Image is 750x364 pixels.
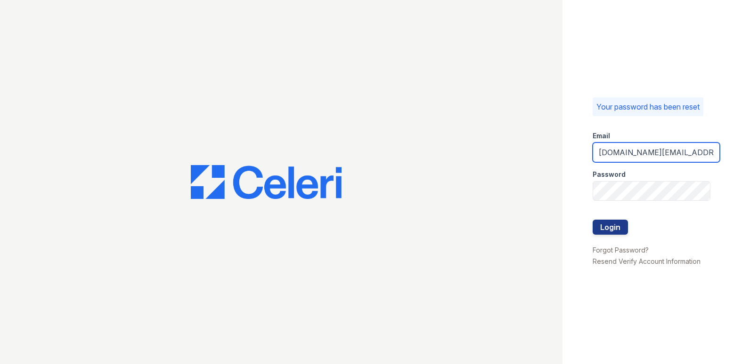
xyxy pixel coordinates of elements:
[596,101,700,112] p: Your password has been reset
[593,246,649,254] a: Forgot Password?
[593,170,626,179] label: Password
[593,131,610,141] label: Email
[593,220,628,235] button: Login
[593,257,701,265] a: Resend Verify Account Information
[191,165,342,199] img: CE_Logo_Blue-a8612792a0a2168367f1c8372b55b34899dd931a85d93a1a3d3e32e68fde9ad4.png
